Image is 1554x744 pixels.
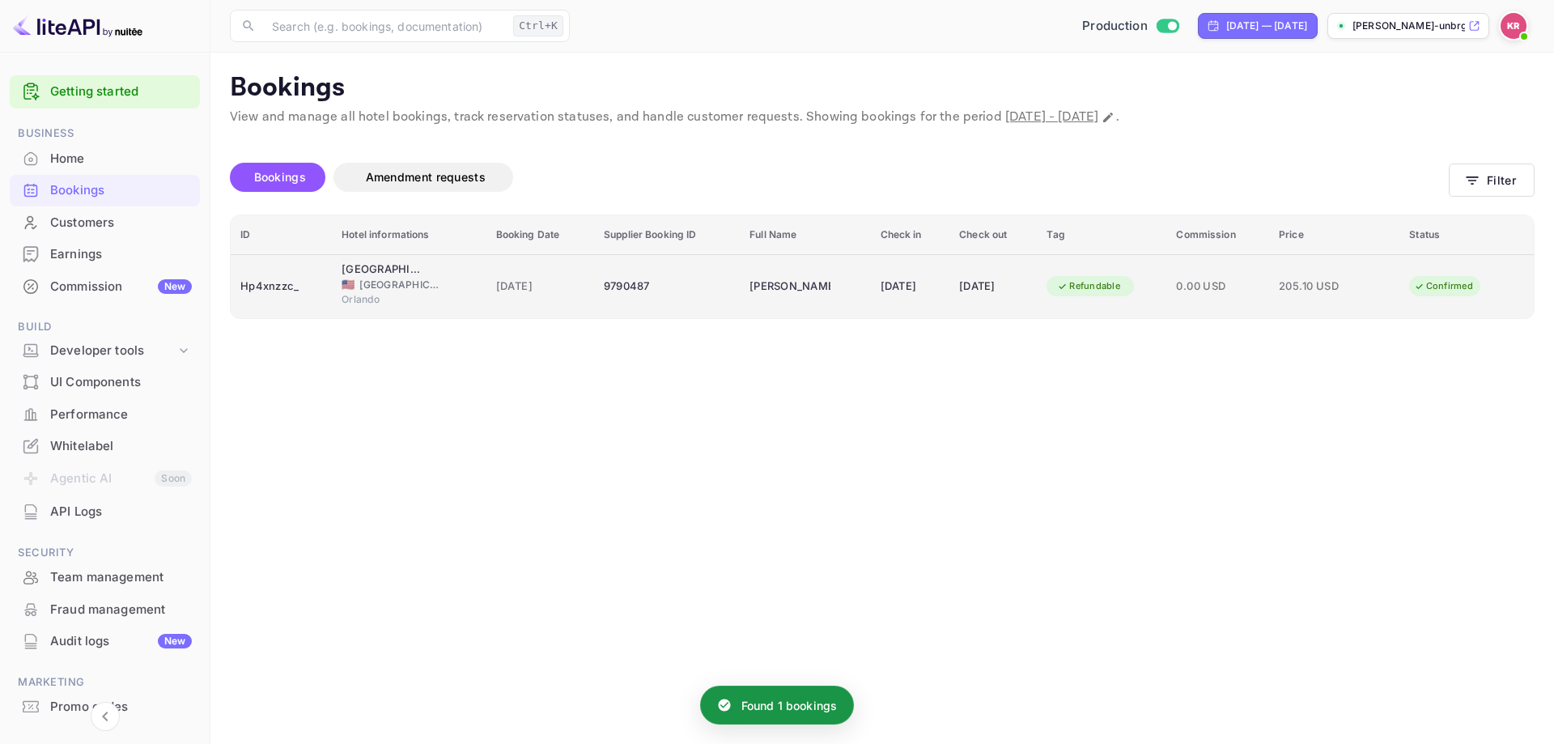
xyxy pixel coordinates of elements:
[1082,17,1148,36] span: Production
[50,150,192,168] div: Home
[342,292,422,307] span: Orlando
[486,215,594,255] th: Booking Date
[10,626,200,657] div: Audit logsNew
[10,691,200,721] a: Promo codes
[10,271,200,303] div: CommissionNew
[50,342,176,360] div: Developer tools
[262,10,507,42] input: Search (e.g. bookings, documentation)
[50,278,192,296] div: Commission
[10,544,200,562] span: Security
[1037,215,1166,255] th: Tag
[10,175,200,206] div: Bookings
[594,215,740,255] th: Supplier Booking ID
[10,496,200,526] a: API Logs
[741,697,837,714] p: Found 1 bookings
[10,626,200,656] a: Audit logsNew
[342,261,422,278] div: Sheraton Orlando North Hotel
[50,503,192,521] div: API Logs
[50,181,192,200] div: Bookings
[740,215,870,255] th: Full Name
[10,207,200,237] a: Customers
[10,337,200,365] div: Developer tools
[158,279,192,294] div: New
[1047,276,1131,296] div: Refundable
[10,594,200,626] div: Fraud management
[254,170,306,184] span: Bookings
[10,431,200,462] div: Whitelabel
[10,271,200,301] a: CommissionNew
[1399,215,1534,255] th: Status
[1166,215,1269,255] th: Commission
[50,437,192,456] div: Whitelabel
[749,274,830,300] div: Robyn Pegram
[10,674,200,691] span: Marketing
[10,399,200,431] div: Performance
[342,279,355,290] span: United States of America
[1269,215,1399,255] th: Price
[366,170,486,184] span: Amendment requests
[10,399,200,429] a: Performance
[1449,164,1535,197] button: Filter
[332,215,486,255] th: Hotel informations
[50,83,192,101] a: Getting started
[91,702,120,731] button: Collapse navigation
[13,13,142,39] img: LiteAPI logo
[50,373,192,392] div: UI Components
[10,367,200,397] a: UI Components
[1005,108,1098,125] span: [DATE] - [DATE]
[50,698,192,716] div: Promo codes
[1226,19,1307,33] div: [DATE] — [DATE]
[50,214,192,232] div: Customers
[230,163,1449,192] div: account-settings tabs
[10,691,200,723] div: Promo codes
[10,143,200,173] a: Home
[10,239,200,269] a: Earnings
[10,431,200,461] a: Whitelabel
[10,143,200,175] div: Home
[1403,276,1484,296] div: Confirmed
[496,278,584,295] span: [DATE]
[240,274,322,300] div: Hp4xnzzc_
[10,125,200,142] span: Business
[1100,109,1116,125] button: Change date range
[50,245,192,264] div: Earnings
[10,496,200,528] div: API Logs
[230,72,1535,104] p: Bookings
[10,367,200,398] div: UI Components
[359,278,440,292] span: [GEOGRAPHIC_DATA]
[1279,278,1360,295] span: 205.10 USD
[604,274,730,300] div: 9790487
[10,239,200,270] div: Earnings
[158,634,192,648] div: New
[881,274,940,300] div: [DATE]
[50,406,192,424] div: Performance
[10,562,200,592] a: Team management
[10,594,200,624] a: Fraud management
[10,175,200,205] a: Bookings
[50,632,192,651] div: Audit logs
[1076,17,1185,36] div: Switch to Sandbox mode
[10,207,200,239] div: Customers
[50,568,192,587] div: Team management
[231,215,1534,318] table: booking table
[10,318,200,336] span: Build
[1176,278,1259,295] span: 0.00 USD
[1352,19,1465,33] p: [PERSON_NAME]-unbrg.[PERSON_NAME]...
[949,215,1037,255] th: Check out
[871,215,950,255] th: Check in
[230,108,1535,127] p: View and manage all hotel bookings, track reservation statuses, and handle customer requests. Sho...
[231,215,332,255] th: ID
[10,562,200,593] div: Team management
[513,15,563,36] div: Ctrl+K
[50,601,192,619] div: Fraud management
[1501,13,1526,39] img: Kobus Roux
[10,75,200,108] div: Getting started
[959,274,1027,300] div: [DATE]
